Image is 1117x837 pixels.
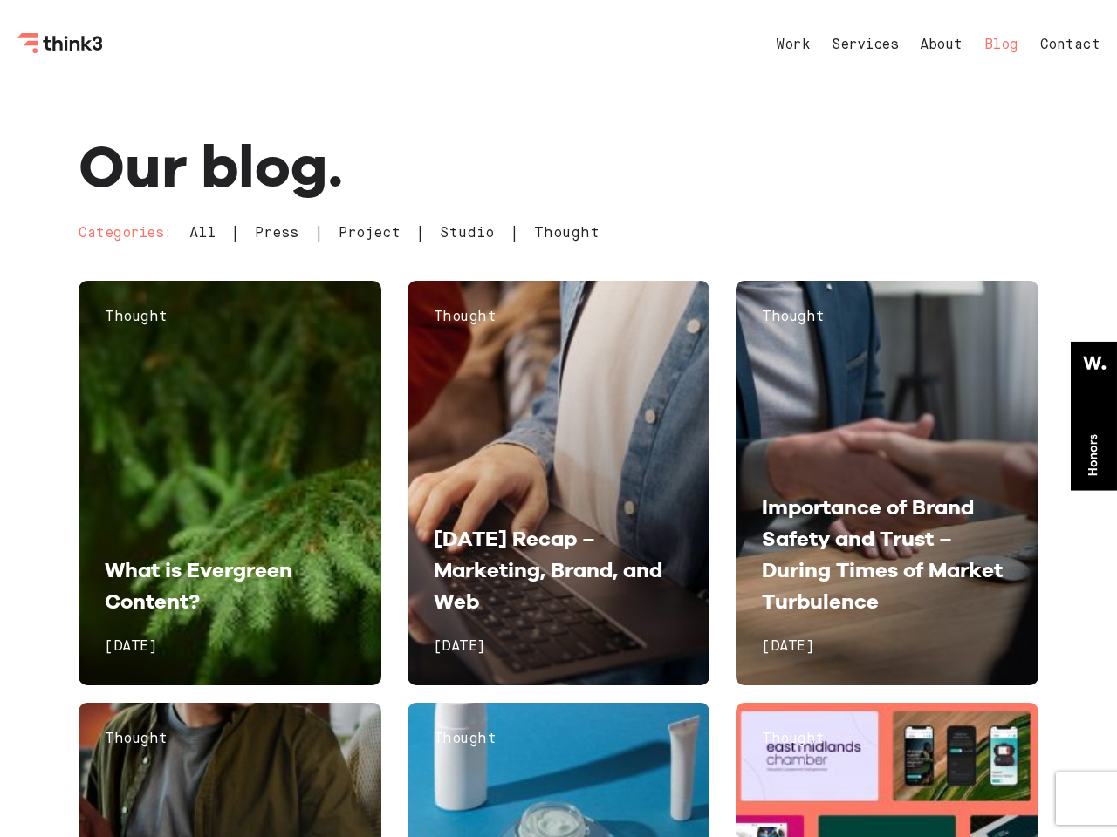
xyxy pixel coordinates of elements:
[1040,38,1100,52] a: Contact
[434,310,497,324] span: Thought
[434,526,662,614] span: [DATE] Recap – Marketing, Brand, and Web
[17,40,105,57] a: Think3 Logo
[339,227,401,242] span: Project
[105,557,292,614] span: What is Evergreen Content?
[762,494,1003,614] span: Importance of Brand Safety and Trust – During Times of Market Turbulence
[762,640,813,654] span: [DATE]
[255,227,298,242] span: Press
[984,38,1018,52] a: Blog
[776,38,810,52] a: Work
[189,227,216,242] span: All
[762,732,825,746] span: Thought
[434,732,497,746] span: Thought
[79,134,1038,197] h1: Our blog.
[415,227,425,241] span: |
[920,38,963,52] a: About
[79,223,172,246] h3: Categories:
[832,38,898,52] a: Services
[762,310,825,324] span: Thought
[510,227,519,241] span: |
[440,227,494,242] span: Studio
[434,640,485,654] span: [DATE]
[230,227,240,241] span: |
[105,640,156,654] span: [DATE]
[314,227,324,241] span: |
[105,732,168,746] span: Thought
[105,310,168,324] span: Thought
[534,227,600,242] span: Thought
